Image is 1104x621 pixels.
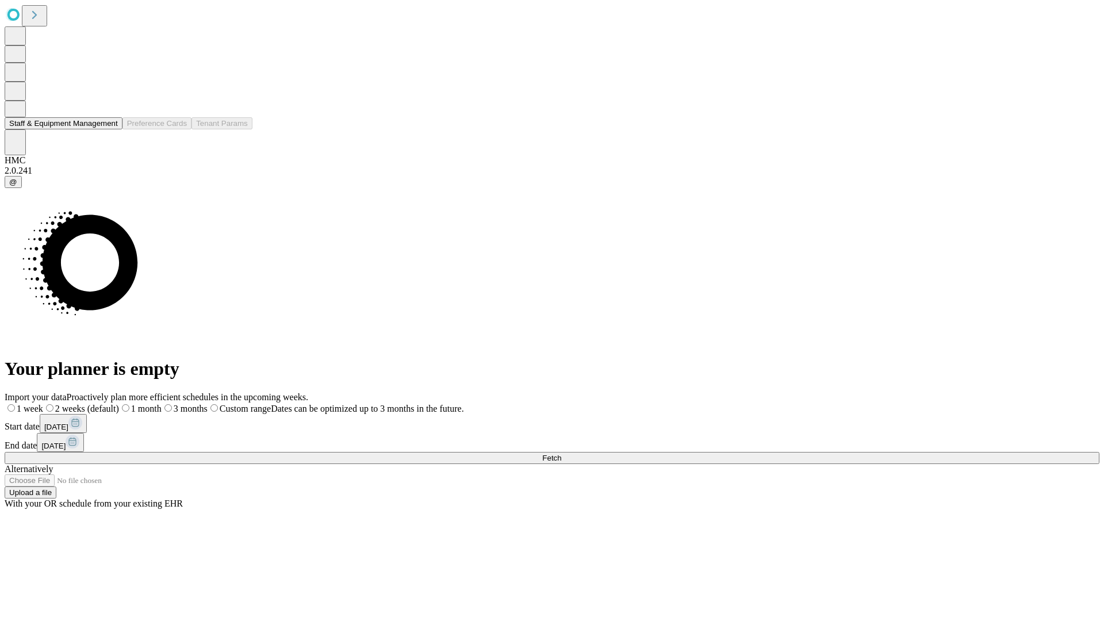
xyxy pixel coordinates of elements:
button: Staff & Equipment Management [5,117,122,129]
button: Tenant Params [191,117,252,129]
span: Custom range [220,404,271,413]
button: Preference Cards [122,117,191,129]
div: Start date [5,414,1099,433]
span: 2 weeks (default) [55,404,119,413]
span: Fetch [542,454,561,462]
div: HMC [5,155,1099,166]
button: [DATE] [37,433,84,452]
span: With your OR schedule from your existing EHR [5,499,183,508]
span: 1 week [17,404,43,413]
span: 3 months [174,404,208,413]
div: End date [5,433,1099,452]
button: Upload a file [5,486,56,499]
input: 2 weeks (default) [46,404,53,412]
span: Import your data [5,392,67,402]
input: 1 month [122,404,129,412]
div: 2.0.241 [5,166,1099,176]
span: 1 month [131,404,162,413]
span: [DATE] [41,442,66,450]
button: Fetch [5,452,1099,464]
input: Custom rangeDates can be optimized up to 3 months in the future. [210,404,218,412]
button: [DATE] [40,414,87,433]
h1: Your planner is empty [5,358,1099,379]
span: @ [9,178,17,186]
input: 3 months [164,404,172,412]
span: Proactively plan more efficient schedules in the upcoming weeks. [67,392,308,402]
span: Dates can be optimized up to 3 months in the future. [271,404,463,413]
span: [DATE] [44,423,68,431]
button: @ [5,176,22,188]
span: Alternatively [5,464,53,474]
input: 1 week [7,404,15,412]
